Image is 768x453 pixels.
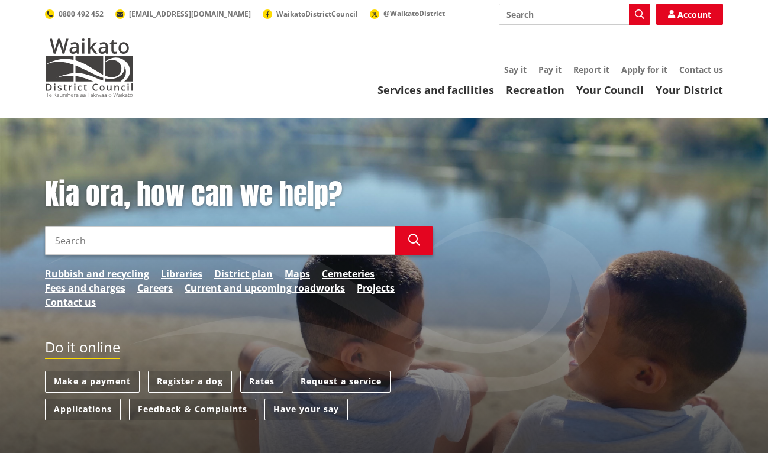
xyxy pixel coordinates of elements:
[322,267,375,281] a: Cemeteries
[185,281,345,295] a: Current and upcoming roadworks
[137,281,173,295] a: Careers
[45,281,125,295] a: Fees and charges
[45,267,149,281] a: Rubbish and recycling
[292,371,391,393] a: Request a service
[129,9,251,19] span: [EMAIL_ADDRESS][DOMAIN_NAME]
[148,371,232,393] a: Register a dog
[129,399,256,420] a: Feedback & Complaints
[45,226,395,255] input: Search input
[45,38,134,97] img: Waikato District Council - Te Kaunihera aa Takiwaa o Waikato
[264,399,348,420] a: Have your say
[656,83,723,97] a: Your District
[115,9,251,19] a: [EMAIL_ADDRESS][DOMAIN_NAME]
[45,339,120,360] h2: Do it online
[656,4,723,25] a: Account
[285,267,310,281] a: Maps
[276,9,358,19] span: WaikatoDistrictCouncil
[45,177,433,212] h1: Kia ora, how can we help?
[383,8,445,18] span: @WaikatoDistrict
[240,371,283,393] a: Rates
[679,64,723,75] a: Contact us
[161,267,202,281] a: Libraries
[45,371,140,393] a: Make a payment
[45,9,104,19] a: 0800 492 452
[538,64,562,75] a: Pay it
[214,267,273,281] a: District plan
[377,83,494,97] a: Services and facilities
[45,295,96,309] a: Contact us
[621,64,667,75] a: Apply for it
[263,9,358,19] a: WaikatoDistrictCouncil
[506,83,564,97] a: Recreation
[45,399,121,420] a: Applications
[59,9,104,19] span: 0800 492 452
[499,4,650,25] input: Search input
[370,8,445,18] a: @WaikatoDistrict
[576,83,644,97] a: Your Council
[573,64,609,75] a: Report it
[504,64,527,75] a: Say it
[357,281,395,295] a: Projects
